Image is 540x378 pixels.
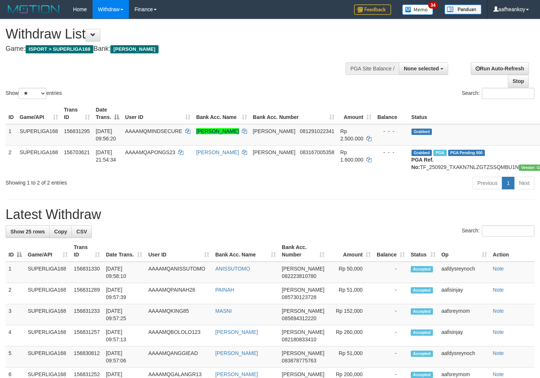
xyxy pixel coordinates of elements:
[300,149,334,155] span: Copy 083167005358 to clipboard
[49,225,72,238] a: Copy
[193,103,250,124] th: Bank Acc. Name: activate to sort column ascending
[327,325,374,346] td: Rp 260,000
[493,329,504,335] a: Note
[6,45,353,53] h4: Game: Bank:
[411,287,433,294] span: Accepted
[402,4,433,15] img: Button%20Memo.svg
[282,308,324,314] span: [PERSON_NAME]
[6,176,220,186] div: Showing 1 to 2 of 2 entries
[215,350,258,356] a: [PERSON_NAME]
[25,241,71,262] th: Game/API: activate to sort column ascending
[377,149,406,156] div: - - -
[282,273,316,279] span: Copy 082223810780 to clipboard
[374,241,408,262] th: Balance: activate to sort column ascending
[25,346,71,368] td: SUPERLIGA168
[327,304,374,325] td: Rp 152,000
[145,325,212,346] td: AAAAMQBOLOLO123
[493,287,504,293] a: Note
[462,225,534,236] label: Search:
[473,177,502,189] a: Previous
[6,304,25,325] td: 3
[327,283,374,304] td: Rp 51,000
[374,304,408,325] td: -
[282,336,316,342] span: Copy 082180833410 to clipboard
[439,241,490,262] th: Op: activate to sort column ascending
[282,315,316,321] span: Copy 085694312220 to clipboard
[282,266,324,272] span: [PERSON_NAME]
[71,283,103,304] td: 156831289
[6,325,25,346] td: 4
[508,75,529,87] a: Stop
[93,103,122,124] th: Date Trans.: activate to sort column descending
[25,304,71,325] td: SUPERLIGA168
[282,294,316,300] span: Copy 085730123728 to clipboard
[125,149,175,155] span: AAAAMQAPONGS23
[411,150,432,156] span: Grabbed
[145,283,212,304] td: AAAAMQPAINAH26
[64,149,90,155] span: 156703621
[374,346,408,368] td: -
[282,350,324,356] span: [PERSON_NAME]
[411,351,433,357] span: Accepted
[493,266,504,272] a: Note
[514,177,534,189] a: Next
[6,124,17,146] td: 1
[145,304,212,325] td: AAAAMQKING85
[54,229,67,235] span: Copy
[340,128,363,142] span: Rp 2.500.000
[493,350,504,356] a: Note
[282,371,324,377] span: [PERSON_NAME]
[215,266,250,272] a: ANISSUTOMO
[17,103,61,124] th: Game/API: activate to sort column ascending
[6,27,353,42] h1: Withdraw List
[282,329,324,335] span: [PERSON_NAME]
[71,241,103,262] th: Trans ID: activate to sort column ascending
[10,229,45,235] span: Show 25 rows
[25,283,71,304] td: SUPERLIGA168
[122,103,193,124] th: User ID: activate to sort column ascending
[482,88,534,99] input: Search:
[411,372,433,378] span: Accepted
[411,329,433,336] span: Accepted
[493,371,504,377] a: Note
[71,262,103,283] td: 156831330
[196,128,239,134] a: [PERSON_NAME]
[346,62,399,75] div: PGA Site Balance /
[279,241,327,262] th: Bank Acc. Number: activate to sort column ascending
[6,283,25,304] td: 2
[6,262,25,283] td: 1
[327,262,374,283] td: Rp 50,000
[196,149,239,155] a: [PERSON_NAME]
[448,150,485,156] span: PGA Pending
[282,358,316,364] span: Copy 083878775763 to clipboard
[71,325,103,346] td: 156831257
[6,145,17,174] td: 2
[250,103,337,124] th: Bank Acc. Number: activate to sort column ascending
[215,308,231,314] a: MASNI
[103,346,146,368] td: [DATE] 09:57:06
[125,128,182,134] span: AAAAMQMINDSECURE
[103,262,146,283] td: [DATE] 09:58:10
[411,129,432,135] span: Grabbed
[76,229,87,235] span: CSV
[493,308,504,314] a: Note
[444,4,481,14] img: panduan.png
[411,157,434,170] b: PGA Ref. No:
[439,262,490,283] td: aafdysreynoch
[19,88,46,99] select: Showentries
[374,103,409,124] th: Balance
[6,346,25,368] td: 5
[439,283,490,304] td: aafisinjay
[6,225,50,238] a: Show 25 rows
[337,103,374,124] th: Amount: activate to sort column ascending
[433,150,446,156] span: Marked by aafchhiseyha
[253,128,296,134] span: [PERSON_NAME]
[71,225,92,238] a: CSV
[408,241,439,262] th: Status: activate to sort column ascending
[215,371,258,377] a: [PERSON_NAME]
[215,329,258,335] a: [PERSON_NAME]
[103,283,146,304] td: [DATE] 09:57:39
[482,225,534,236] input: Search:
[71,346,103,368] td: 156830812
[96,128,116,142] span: [DATE] 09:56:20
